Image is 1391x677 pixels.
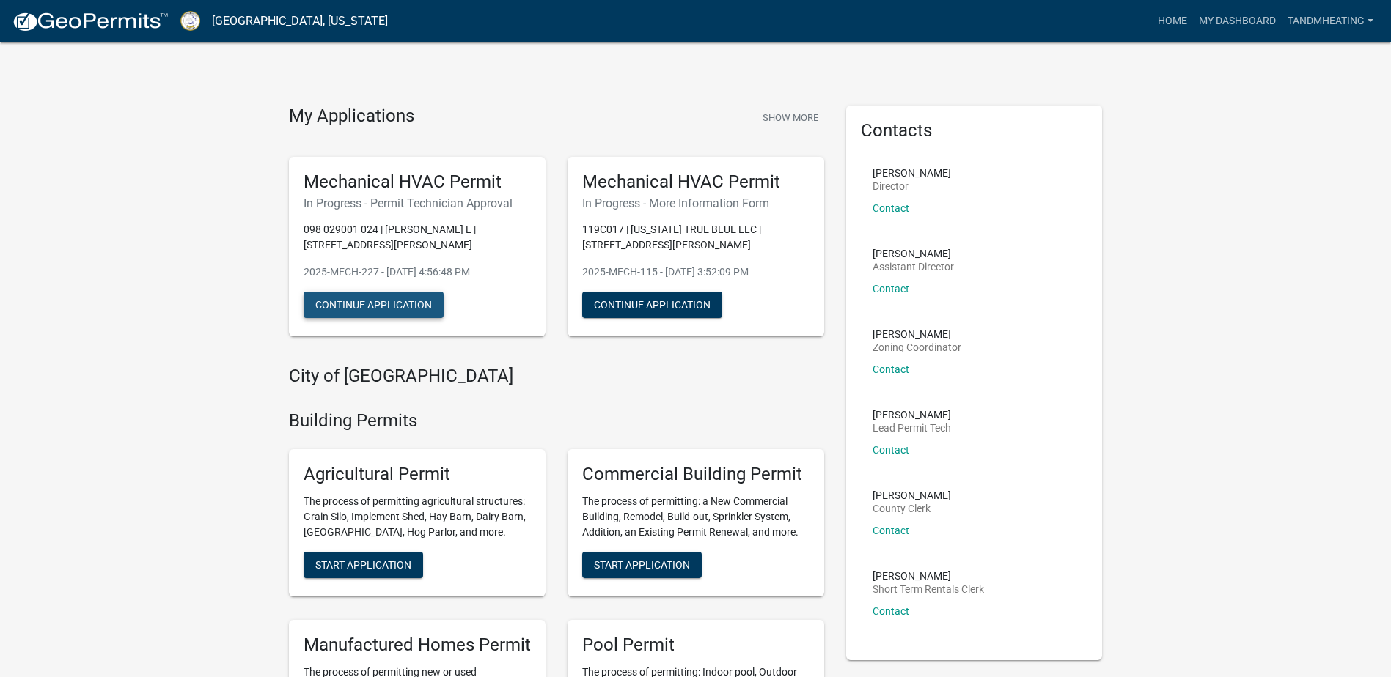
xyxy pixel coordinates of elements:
a: Contact [873,283,909,295]
p: The process of permitting: a New Commercial Building, Remodel, Build-out, Sprinkler System, Addit... [582,494,810,540]
h6: In Progress - Permit Technician Approval [304,196,531,210]
a: tandmheating [1282,7,1379,35]
p: [PERSON_NAME] [873,329,961,339]
a: [GEOGRAPHIC_DATA], [US_STATE] [212,9,388,34]
a: Contact [873,525,909,536]
img: Putnam County, Georgia [180,11,200,31]
h5: Contacts [861,120,1088,141]
h5: Pool Permit [582,635,810,656]
span: Start Application [315,558,411,570]
p: Lead Permit Tech [873,423,951,433]
h6: In Progress - More Information Form [582,196,810,210]
h5: Mechanical HVAC Permit [304,171,531,193]
p: [PERSON_NAME] [873,490,951,500]
h5: Agricultural Permit [304,464,531,485]
h5: Manufactured Homes Permit [304,635,531,656]
p: 2025-MECH-115 - [DATE] 3:52:09 PM [582,264,810,280]
a: Contact [873,444,909,456]
span: Start Application [594,558,690,570]
p: 119C017 | [US_STATE] TRUE BLUE LLC | [STREET_ADDRESS][PERSON_NAME] [582,222,810,253]
a: Contact [873,605,909,617]
p: 2025-MECH-227 - [DATE] 4:56:48 PM [304,264,531,280]
p: Director [873,181,951,191]
h5: Commercial Building Permit [582,464,810,485]
a: Home [1152,7,1193,35]
a: My Dashboard [1193,7,1282,35]
p: [PERSON_NAME] [873,168,951,178]
button: Continue Application [304,292,444,318]
h4: My Applications [289,106,414,127]
h5: Mechanical HVAC Permit [582,171,810,193]
a: Contact [873,202,909,214]
button: Start Application [582,552,702,578]
p: [PERSON_NAME] [873,410,951,420]
p: Short Term Rentals Clerk [873,584,984,594]
h4: Building Permits [289,410,824,432]
button: Start Application [304,552,423,578]
button: Continue Application [582,292,722,318]
a: Contact [873,363,909,375]
button: Show More [757,106,824,130]
p: County Clerk [873,503,951,514]
p: Zoning Coordinator [873,342,961,352]
p: [PERSON_NAME] [873,571,984,581]
h4: City of [GEOGRAPHIC_DATA] [289,366,824,387]
p: The process of permitting agricultural structures: Grain Silo, Implement Shed, Hay Barn, Dairy Ba... [304,494,531,540]
p: [PERSON_NAME] [873,248,954,259]
p: 098 029001 024 | [PERSON_NAME] E | [STREET_ADDRESS][PERSON_NAME] [304,222,531,253]
p: Assistant Director [873,262,954,272]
